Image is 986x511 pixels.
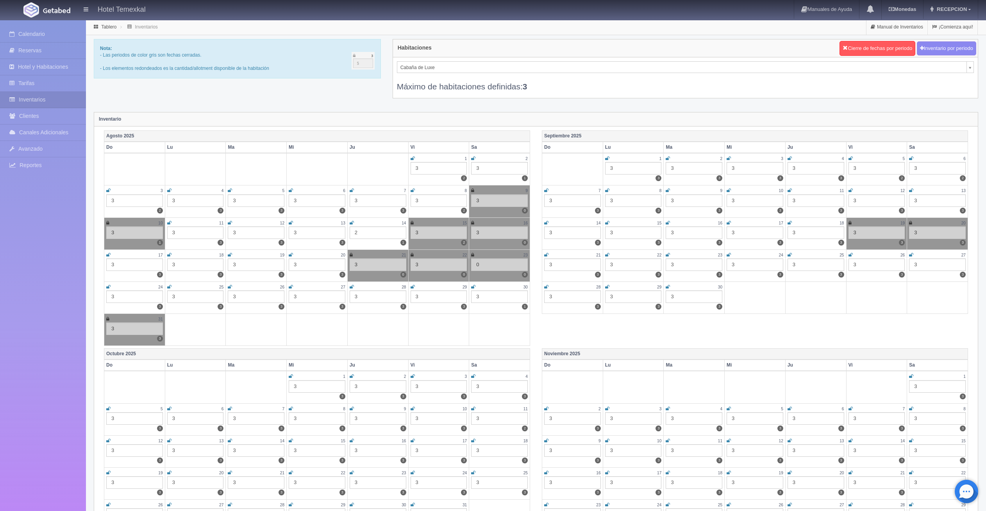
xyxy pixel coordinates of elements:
[720,157,722,161] small: 2
[666,412,722,425] div: 3
[158,253,163,257] small: 17
[840,221,844,225] small: 18
[596,221,600,225] small: 14
[522,490,528,495] label: 3
[461,272,467,278] label: 0
[544,258,601,271] div: 3
[352,52,375,69] img: cutoff.png
[43,7,70,13] img: Getabed
[889,6,916,12] b: Monedas
[544,476,601,489] div: 3
[471,412,528,425] div: 3
[716,175,722,181] label: 3
[219,253,223,257] small: 18
[716,240,722,246] label: 3
[544,290,601,303] div: 3
[777,426,783,431] label: 3
[280,253,284,257] small: 19
[899,175,905,181] label: 2
[165,142,226,153] th: Lu
[848,476,905,489] div: 3
[339,208,345,214] label: 3
[718,253,722,257] small: 23
[788,476,844,489] div: 3
[471,444,528,457] div: 3
[167,290,224,303] div: 3
[903,157,905,161] small: 5
[228,226,284,239] div: 3
[656,175,661,181] label: 3
[605,444,662,457] div: 3
[595,426,601,431] label: 3
[347,142,408,153] th: Ju
[522,393,528,399] label: 3
[656,272,661,278] label: 3
[400,490,406,495] label: 3
[341,253,345,257] small: 20
[471,290,528,303] div: 3
[917,41,976,56] button: Inventario por periodo
[595,304,601,310] label: 3
[522,175,528,181] label: 1
[848,162,905,174] div: 3
[289,258,345,271] div: 3
[899,458,905,463] label: 3
[909,162,966,174] div: 3
[282,189,284,193] small: 5
[339,458,345,463] label: 3
[404,189,406,193] small: 7
[106,412,163,425] div: 3
[400,208,406,214] label: 3
[840,189,844,193] small: 11
[279,426,284,431] label: 3
[228,412,284,425] div: 3
[471,258,528,271] div: 0
[657,253,661,257] small: 22
[471,226,528,239] div: 3
[106,258,163,271] div: 3
[411,380,467,393] div: 3
[666,226,722,239] div: 3
[218,208,223,214] label: 3
[899,490,905,495] label: 3
[23,2,39,18] img: Getabed
[397,61,974,73] a: Cabaña de Luxe
[289,194,345,207] div: 3
[899,426,905,431] label: 3
[350,476,406,489] div: 3
[461,240,467,246] label: 2
[909,444,966,457] div: 3
[725,142,786,153] th: Mi
[720,189,722,193] small: 9
[411,290,467,303] div: 3
[777,175,783,181] label: 3
[402,253,406,257] small: 21
[727,258,783,271] div: 3
[94,39,381,78] div: - Las periodos de color gris son fechas cerradas. - Los elementos redondeados es la cantidad/allo...
[657,221,661,225] small: 15
[289,380,345,393] div: 3
[779,221,783,225] small: 17
[465,189,467,193] small: 8
[167,476,224,489] div: 3
[899,208,905,214] label: 3
[659,189,662,193] small: 8
[398,45,432,51] h4: Habitaciones
[838,272,844,278] label: 3
[960,208,966,214] label: 3
[838,490,844,495] label: 3
[397,73,974,92] div: Máximo de habitaciones definidas:
[100,46,112,51] b: Nota:
[228,476,284,489] div: 3
[848,226,905,239] div: 3
[522,272,528,278] label: 0
[350,380,406,393] div: 3
[461,490,467,495] label: 3
[656,304,661,310] label: 3
[848,412,905,425] div: 3
[339,393,345,399] label: 3
[777,240,783,246] label: 3
[339,240,345,246] label: 3
[411,258,467,271] div: 3
[157,272,163,278] label: 3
